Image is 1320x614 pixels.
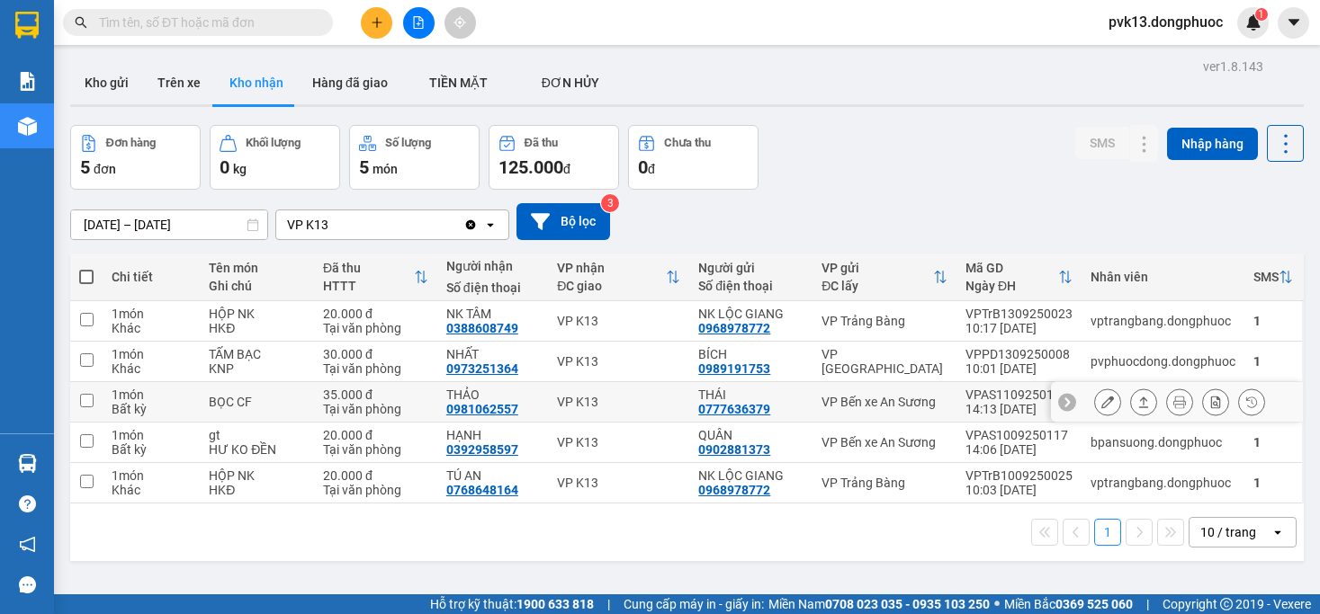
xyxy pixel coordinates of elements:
[965,387,1073,402] div: VPAS1109250113
[298,61,402,104] button: Hàng đã giao
[698,361,770,376] div: 0989191753
[1094,388,1121,415] div: Sửa đơn hàng
[648,162,655,176] span: đ
[1278,7,1309,39] button: caret-down
[822,395,947,409] div: VP Bến xe An Sương
[965,402,1073,416] div: 14:13 [DATE]
[112,387,191,402] div: 1 món
[463,218,478,232] svg: Clear value
[698,402,770,416] div: 0777636379
[601,194,619,212] sup: 3
[75,16,87,29] span: search
[1253,354,1293,369] div: 1
[965,261,1058,275] div: Mã GD
[112,442,191,457] div: Bất kỳ
[446,259,539,273] div: Người nhận
[323,347,428,361] div: 30.000 đ
[220,156,229,178] span: 0
[557,261,666,275] div: VP nhận
[287,216,328,234] div: VP K13
[1091,270,1235,284] div: Nhân viên
[70,125,201,190] button: Đơn hàng5đơn
[361,7,392,39] button: plus
[112,428,191,442] div: 1 món
[446,483,518,497] div: 0768648164
[1271,525,1285,539] svg: open
[215,61,298,104] button: Kho nhận
[1253,270,1279,284] div: SMS
[813,254,956,301] th: Toggle SortBy
[1146,594,1149,614] span: |
[965,468,1073,483] div: VPTrB1009250025
[1253,435,1293,449] div: 1
[446,387,539,402] div: THẢO
[209,261,305,275] div: Tên món
[323,321,428,335] div: Tại văn phòng
[1130,388,1157,415] div: Giao hàng
[446,402,518,416] div: 0981062557
[489,125,619,190] button: Đã thu125.000đ
[323,428,428,442] div: 20.000 đ
[70,61,143,104] button: Kho gửi
[106,137,156,149] div: Đơn hàng
[446,321,518,335] div: 0388608749
[624,594,764,614] span: Cung cấp máy in - giấy in:
[373,162,398,176] span: món
[323,361,428,376] div: Tại văn phòng
[557,476,680,490] div: VP K13
[1075,127,1129,159] button: SMS
[323,483,428,497] div: Tại văn phòng
[965,428,1073,442] div: VPAS1009250117
[483,218,498,232] svg: open
[542,76,599,90] span: ĐƠN HỦY
[99,13,311,32] input: Tìm tên, số ĐT hoặc mã đơn
[80,156,90,178] span: 5
[446,442,518,457] div: 0392958597
[1203,57,1263,76] div: ver 1.8.143
[965,442,1073,457] div: 14:06 [DATE]
[371,16,383,29] span: plus
[429,76,488,90] span: TIỀN MẶT
[498,156,563,178] span: 125.000
[112,307,191,321] div: 1 món
[822,347,947,376] div: VP [GEOGRAPHIC_DATA]
[18,72,37,91] img: solution-icon
[698,428,804,442] div: QUÂN
[112,483,191,497] div: Khác
[143,61,215,104] button: Trên xe
[209,321,305,335] div: HKĐ
[209,468,305,483] div: HỘP NK
[323,402,428,416] div: Tại văn phòng
[71,210,267,239] input: Select a date range.
[19,536,36,553] span: notification
[965,347,1073,361] div: VPPD1309250008
[1055,597,1133,611] strong: 0369 525 060
[385,137,431,149] div: Số lượng
[446,361,518,376] div: 0973251364
[1094,11,1237,33] span: pvk13.dongphuoc
[698,307,804,321] div: NK LỘC GIANG
[209,428,305,442] div: gt
[112,321,191,335] div: Khác
[209,307,305,321] div: HỘP NK
[965,483,1073,497] div: 10:03 [DATE]
[516,203,610,240] button: Bộ lọc
[233,162,247,176] span: kg
[1255,8,1268,21] sup: 1
[1091,476,1235,490] div: vptrangbang.dongphuoc
[1091,314,1235,328] div: vptrangbang.dongphuoc
[698,468,804,483] div: NK LỘC GIANG
[453,16,466,29] span: aim
[209,279,305,293] div: Ghi chú
[323,307,428,321] div: 20.000 đ
[628,125,759,190] button: Chưa thu0đ
[209,483,305,497] div: HKĐ
[446,468,539,483] div: TÚ AN
[956,254,1082,301] th: Toggle SortBy
[323,468,428,483] div: 20.000 đ
[444,7,476,39] button: aim
[446,280,539,295] div: Số điện thoại
[698,261,804,275] div: Người gửi
[994,601,1000,608] span: ⚪️
[698,347,804,361] div: BÍCH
